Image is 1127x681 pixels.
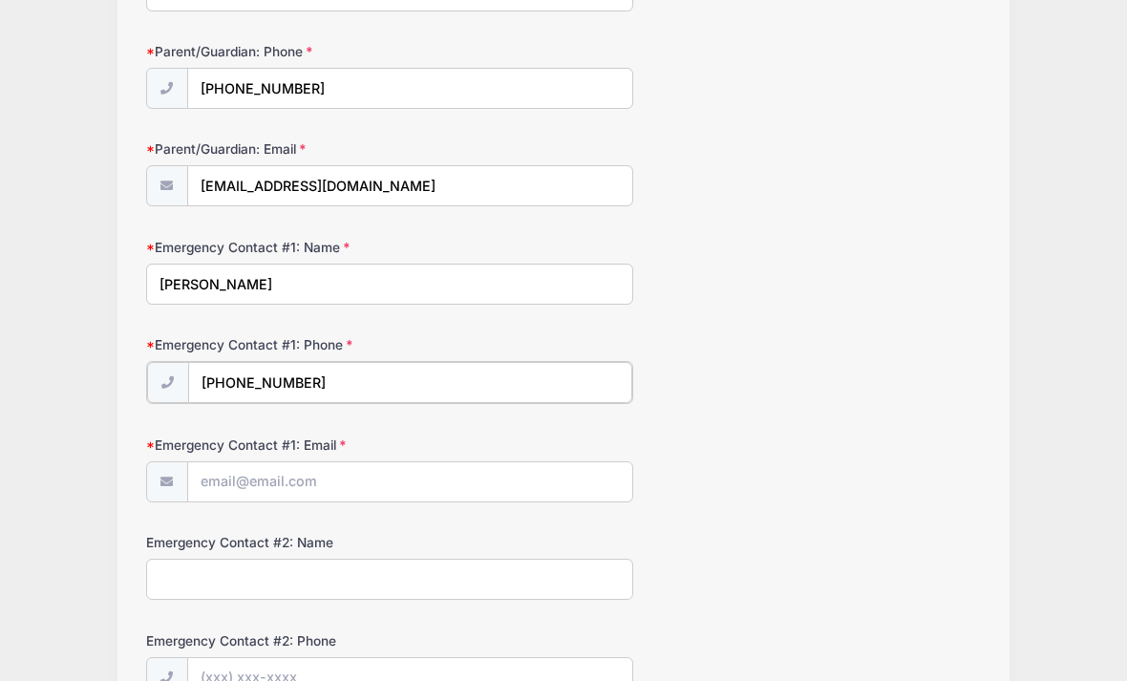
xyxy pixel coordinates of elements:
[146,139,425,159] label: Parent/Guardian: Email
[187,68,633,109] input: (xxx) xxx-xxxx
[146,533,425,552] label: Emergency Contact #2: Name
[146,42,425,61] label: Parent/Guardian: Phone
[146,335,425,354] label: Emergency Contact #1: Phone
[187,165,633,206] input: email@email.com
[146,238,425,257] label: Emergency Contact #1: Name
[146,631,425,650] label: Emergency Contact #2: Phone
[146,436,425,455] label: Emergency Contact #1: Email
[187,461,633,502] input: email@email.com
[188,362,632,403] input: (xxx) xxx-xxxx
